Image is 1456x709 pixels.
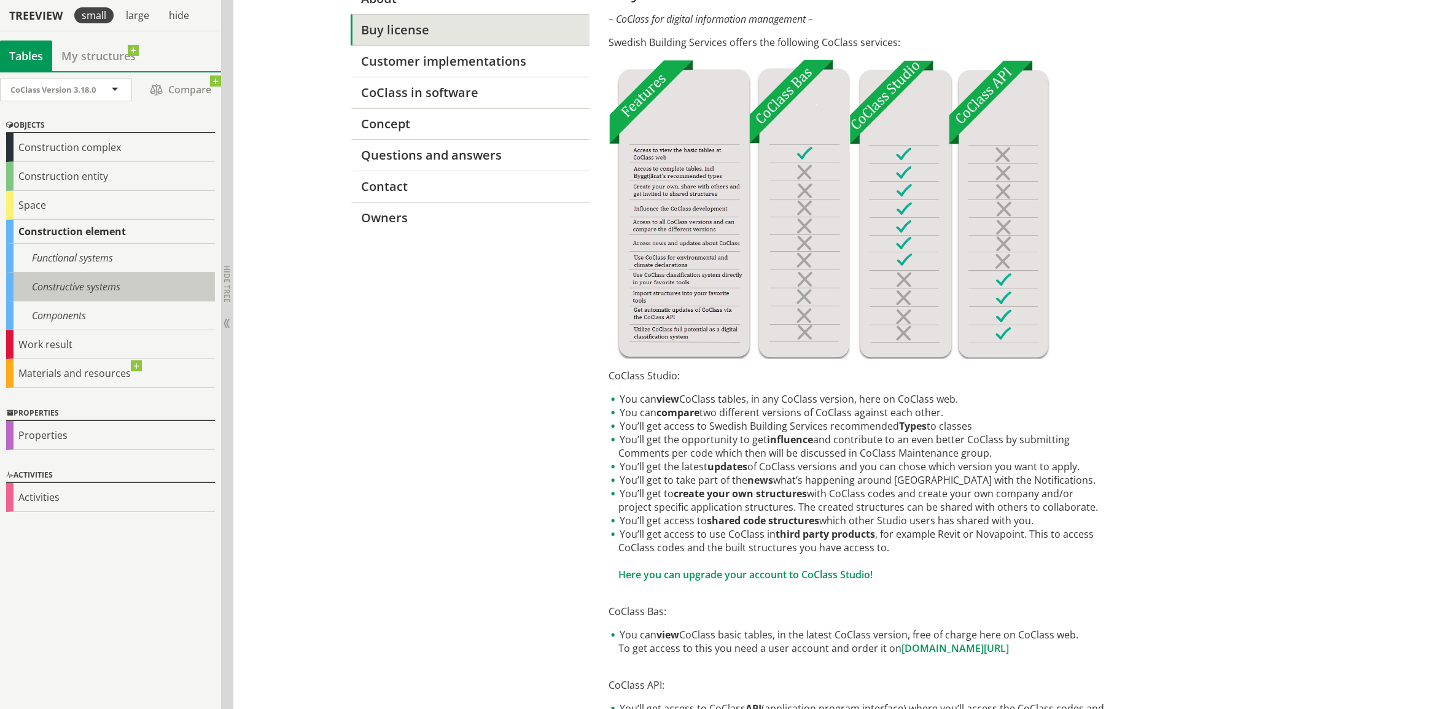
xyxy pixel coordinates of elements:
[6,301,215,330] div: Components
[609,392,1105,406] li: You can CoClass tables, in any CoClass version, here on CoClass web.
[609,36,1105,49] p: Swedish Building Services offers the following CoClass services:
[6,244,215,273] div: Functional systems
[6,483,215,512] div: Activities
[609,406,1105,419] li: You can two different versions of CoClass against each other.
[707,460,747,473] strong: updates
[351,45,590,77] a: Customer implementations
[747,473,773,487] strong: news
[656,406,699,419] strong: compare
[222,265,232,303] span: Hide tree
[707,514,819,527] strong: shared code structures
[767,433,813,446] strong: influence
[674,487,807,500] strong: create your own structures
[609,59,1050,359] img: Tjnster-Tabell_CoClassBas-Studio-API-ENG2022-12-22.jpg
[609,473,1105,487] li: You’ll get to take part of the what’s happening around [GEOGRAPHIC_DATA] with the Notifications.
[6,191,215,220] div: Space
[901,641,1009,655] a: [DOMAIN_NAME][URL]
[6,220,215,244] div: Construction element
[6,273,215,301] div: Constructive systems
[609,460,1105,473] li: You’ll get the latest of CoClass versions and you can chose which version you want to apply.
[74,7,114,23] div: small
[609,369,1105,382] p: CoClass Studio:
[351,202,590,233] a: Owners
[351,77,590,108] a: CoClass in software
[609,665,1105,692] p: CoClass API:
[351,139,590,171] a: Questions and answers
[609,628,1105,655] li: You can CoClass basic tables, in the latest CoClass version, free of charge here on CoClass web. ...
[351,14,590,45] a: Buy license
[144,79,218,101] span: Compare
[6,468,215,483] div: Activities
[609,433,1105,460] li: You’ll get the opportunity to get and contribute to an even better CoClass by submitting Comments...
[609,527,1105,581] li: You’ll get access to use CoClass in , for example Revit or Novapoint. This to access CoClass code...
[119,7,157,23] div: large
[656,628,679,641] strong: view
[776,527,875,541] strong: third party products
[6,118,215,133] div: Objects
[6,406,215,421] div: Properties
[10,84,96,95] span: CoClass Version 3.18.0
[609,514,1105,527] li: You’ll get access to which other Studio users has shared with you.
[351,108,590,139] a: Concept
[609,487,1105,514] li: You’ll get to with CoClass codes and create your own company and/or project specific application ...
[52,41,145,71] a: My structures
[618,568,870,581] a: Here you can upgrade your account to CoClass Studio
[609,12,813,26] em: – CoClass for digital information management –
[899,419,927,433] strong: Types
[6,421,215,450] div: Properties
[6,162,215,191] div: Construction entity
[656,392,679,406] strong: view
[6,330,215,359] div: Work result
[162,7,197,23] div: hide
[6,133,215,162] div: Construction complex
[2,9,69,22] div: Treeview
[609,419,1105,433] li: You’ll get access to Swedish Building Services recommended to classes
[351,171,590,202] a: Contact
[6,359,215,388] div: Materials and resources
